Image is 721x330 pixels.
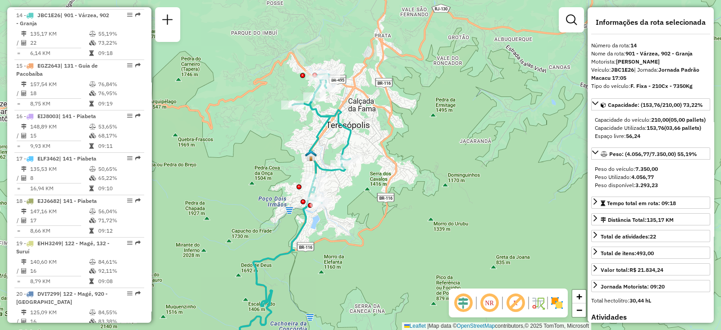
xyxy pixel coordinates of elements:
[595,165,658,172] span: Peso do veículo:
[21,319,27,324] i: Total de Atividades
[16,142,21,151] td: =
[30,38,89,47] td: 22
[16,155,96,162] span: 17 -
[21,166,27,172] i: Distância Total
[21,175,27,181] i: Total de Atividades
[21,209,27,214] i: Distância Total
[89,124,96,129] i: % de utilização do peso
[37,290,59,297] span: DVI7299
[98,226,141,235] td: 09:12
[127,291,132,296] em: Opções
[98,317,141,326] td: 83,38%
[37,12,60,18] span: JBC1E26
[591,263,710,275] a: Valor total:R$ 21.834,24
[98,142,141,151] td: 09:11
[16,49,21,58] td: =
[669,116,706,123] strong: (05,00 pallets)
[595,173,707,181] div: Peso Utilizado:
[651,116,669,123] strong: 210,00
[16,226,21,235] td: =
[591,41,710,50] div: Número da rota:
[21,40,27,46] i: Total de Atividades
[16,197,97,204] span: 18 -
[595,116,707,124] div: Capacidade do veículo:
[30,184,89,193] td: 16,94 KM
[98,122,141,131] td: 53,65%
[89,268,96,274] i: % de utilização da cubagem
[635,165,658,172] strong: 7.350,00
[609,151,697,157] span: Peso: (4.056,77/7.350,00) 55,19%
[30,80,89,89] td: 157,54 KM
[595,124,707,132] div: Capacidade Utilizada:
[630,82,693,89] strong: F. Fixa - 210Cx - 7350Kg
[98,99,141,108] td: 09:19
[16,99,21,108] td: =
[16,184,21,193] td: =
[30,308,89,317] td: 125,09 KM
[550,296,564,310] img: Exibir/Ocultar setores
[635,182,658,188] strong: 3.293,23
[30,89,89,98] td: 18
[591,66,710,82] div: Veículo:
[30,207,89,216] td: 147,16 KM
[30,99,89,108] td: 8,75 KM
[30,29,89,38] td: 135,17 KM
[89,279,94,284] i: Tempo total em rota
[572,290,586,303] a: Zoom in
[591,98,710,110] a: Capacidade: (153,76/210,00) 73,22%
[591,197,710,209] a: Tempo total em rota: 09:18
[89,166,96,172] i: % de utilização do peso
[591,66,699,81] span: | Jornada:
[16,216,21,225] td: /
[98,29,141,38] td: 55,19%
[30,174,89,183] td: 8
[16,89,21,98] td: /
[98,89,141,98] td: 76,95%
[16,266,21,275] td: /
[591,112,710,144] div: Capacidade: (153,76/210,00) 73,22%
[664,124,701,131] strong: (03,66 pallets)
[30,165,89,174] td: 135,53 KM
[591,297,710,305] div: Total hectolitro:
[626,133,640,139] strong: 56,24
[21,268,27,274] i: Total de Atividades
[98,277,141,286] td: 09:08
[98,131,141,140] td: 68,17%
[98,49,141,58] td: 09:18
[591,50,710,58] div: Nome da rota:
[630,297,651,304] strong: 30,44 hL
[159,11,177,31] a: Nova sessão e pesquisa
[16,277,21,286] td: =
[30,122,89,131] td: 148,89 KM
[89,31,96,37] i: % de utilização do peso
[601,233,656,240] span: Total de atividades:
[135,12,141,18] em: Rota exportada
[601,266,663,274] div: Valor total:
[531,296,545,310] img: Fluxo de ruas
[127,240,132,246] em: Opções
[89,228,94,234] i: Tempo total em rota
[127,12,132,18] em: Opções
[59,197,97,204] span: | 141 - Piabeta
[16,62,98,77] span: 15 -
[452,292,474,314] span: Ocultar deslocamento
[591,230,710,242] a: Total de atividades:22
[21,31,27,37] i: Distância Total
[611,66,634,73] strong: JBC1E26
[591,18,710,27] h4: Informações da rota selecionada
[607,200,676,206] span: Tempo total em rota: 09:18
[402,322,591,330] div: Map data © contributors,© 2025 TomTom, Microsoft
[127,198,132,203] em: Opções
[89,133,96,138] i: % de utilização da cubagem
[595,132,707,140] div: Espaço livre:
[30,277,89,286] td: 8,79 KM
[457,323,495,329] a: OpenStreetMap
[30,142,89,151] td: 9,93 KM
[30,226,89,235] td: 8,66 KM
[30,317,89,326] td: 16
[591,58,710,66] div: Motorista:
[601,283,665,291] div: Jornada Motorista: 09:20
[98,174,141,183] td: 65,22%
[30,216,89,225] td: 17
[98,266,141,275] td: 92,11%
